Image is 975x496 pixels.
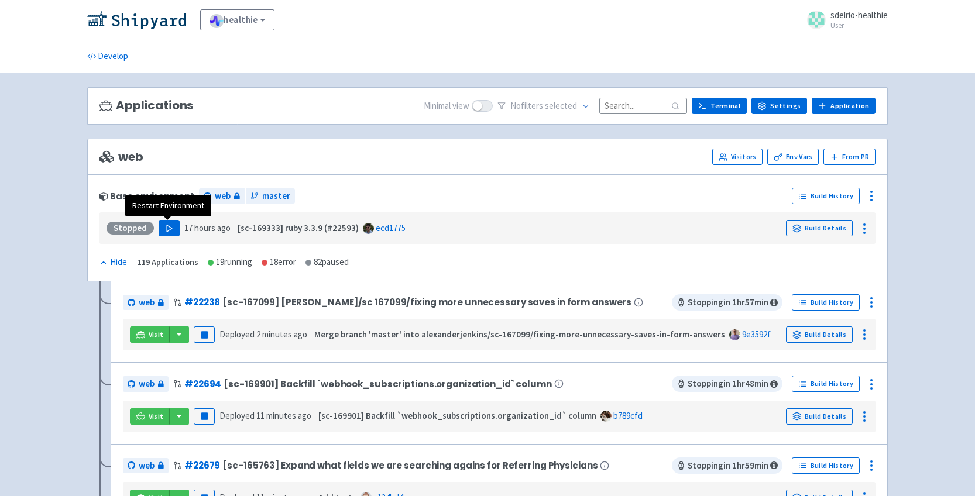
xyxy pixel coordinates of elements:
div: Stopped [107,222,154,235]
a: b789cfd [613,410,643,421]
a: Env Vars [767,149,819,165]
span: selected [545,100,577,111]
span: Deployed [219,410,311,421]
time: 2 minutes ago [256,329,307,340]
a: Build History [792,188,860,204]
input: Search... [599,98,687,113]
a: Develop [87,40,128,73]
a: Visit [130,408,170,425]
button: Pause [194,408,215,425]
div: 119 Applications [138,256,198,269]
time: 11 minutes ago [256,410,311,421]
span: web [139,296,155,309]
span: Minimal view [424,99,469,113]
img: Shipyard logo [87,11,186,29]
a: Build History [792,457,860,474]
a: healthie [200,9,274,30]
div: 19 running [208,256,252,269]
span: [sc-169901] Backfill `webhook_subscriptions.organization_id` column [224,379,551,389]
a: master [246,188,295,204]
a: Build Details [786,220,853,236]
span: [sc-167099] [PERSON_NAME]/sc 167099/fixing more unnecessary saves in form answers [222,297,631,307]
h3: Applications [99,99,193,112]
span: web [139,459,155,473]
button: Play [159,220,180,236]
a: Build History [792,376,860,392]
span: No filter s [510,99,577,113]
div: Base environment [99,191,194,201]
a: Build Details [786,408,853,425]
a: Visitors [712,149,763,165]
a: Build Details [786,326,853,343]
span: web [99,150,143,164]
span: web [215,190,231,203]
div: 82 paused [305,256,349,269]
span: Visit [149,412,164,421]
span: web [139,377,155,391]
strong: [sc-169333] ruby 3.3.9 (#22593) [238,222,359,233]
time: 17 hours ago [184,222,231,233]
span: Visit [149,330,164,339]
a: Visit [130,326,170,343]
small: User [830,22,888,29]
a: #22679 [184,459,220,471]
a: Build History [792,294,860,311]
span: [sc-165763] Expand what fields we are searching agains for Referring Physicians [222,460,598,470]
a: Terminal [692,98,747,114]
span: Stopping in 1 hr 57 min [672,294,782,311]
a: web [199,188,245,204]
strong: [sc-169901] Backfill `webhook_subscriptions.organization_id` column [318,410,596,421]
span: sdelrio-healthie [830,9,888,20]
a: web [123,376,169,392]
button: Pause [194,326,215,343]
button: From PR [823,149,876,165]
a: Application [812,98,876,114]
a: #22238 [184,296,220,308]
button: Hide [99,256,128,269]
a: web [123,295,169,311]
span: master [262,190,290,203]
a: Settings [751,98,807,114]
a: 9e3592f [742,329,771,340]
span: Stopping in 1 hr 48 min [672,376,782,392]
a: #22694 [184,378,221,390]
strong: Merge branch 'master' into alexanderjenkins/sc-167099/fixing-more-unnecessary-saves-in-form-answers [314,329,725,340]
div: Hide [99,256,127,269]
div: 18 error [262,256,296,269]
span: Deployed [219,329,307,340]
a: ecd1775 [376,222,406,233]
a: sdelrio-healthie User [800,11,888,29]
a: web [123,458,169,474]
span: Stopping in 1 hr 59 min [672,457,782,474]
